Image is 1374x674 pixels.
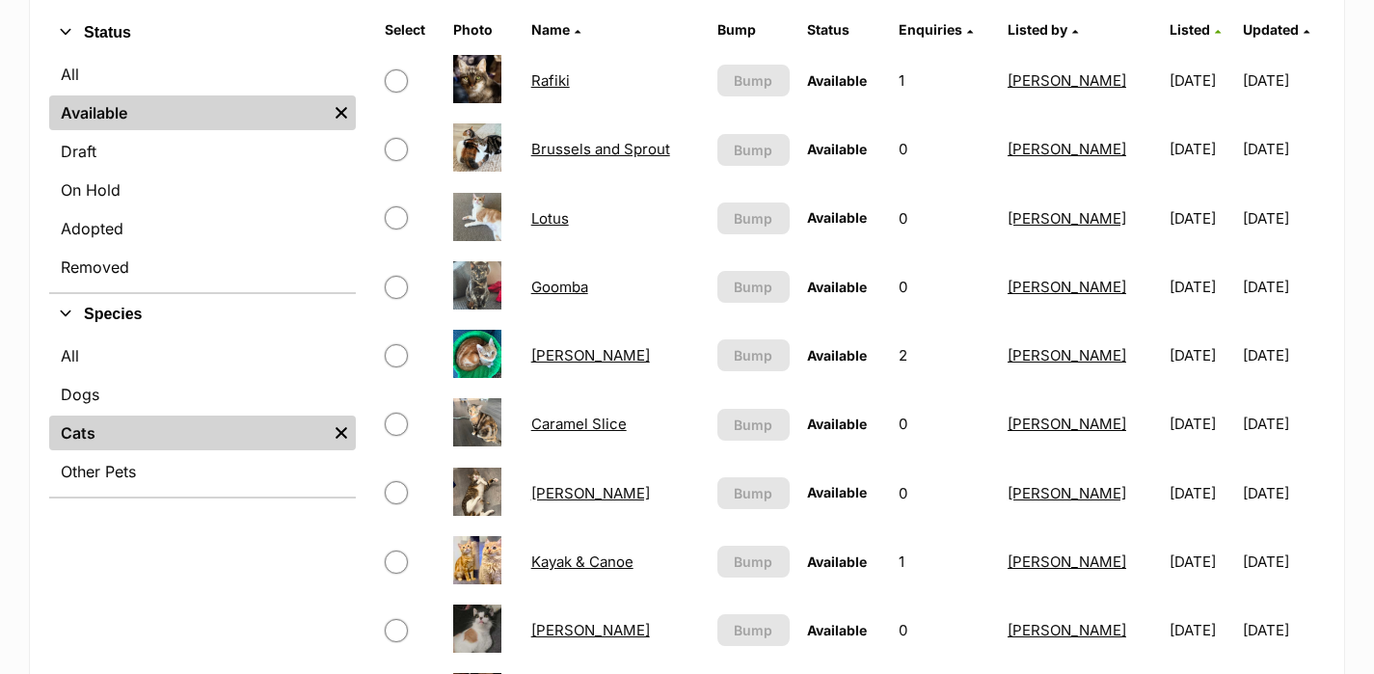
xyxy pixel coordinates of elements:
[1243,528,1323,595] td: [DATE]
[49,302,356,327] button: Species
[531,140,670,158] a: Brussels and Sprout
[1008,553,1126,571] a: [PERSON_NAME]
[717,409,790,441] button: Bump
[807,484,867,500] span: Available
[1008,140,1126,158] a: [PERSON_NAME]
[807,209,867,226] span: Available
[717,271,790,303] button: Bump
[1243,391,1323,457] td: [DATE]
[49,173,356,207] a: On Hold
[717,477,790,509] button: Bump
[807,622,867,638] span: Available
[531,621,650,639] a: [PERSON_NAME]
[1170,21,1221,38] a: Listed
[891,185,998,252] td: 0
[1243,597,1323,663] td: [DATE]
[717,339,790,371] button: Bump
[1162,391,1241,457] td: [DATE]
[49,377,356,412] a: Dogs
[891,460,998,526] td: 0
[717,134,790,166] button: Bump
[734,483,772,503] span: Bump
[531,484,650,502] a: [PERSON_NAME]
[49,338,356,373] a: All
[1008,21,1078,38] a: Listed by
[1162,528,1241,595] td: [DATE]
[807,141,867,157] span: Available
[1243,21,1299,38] span: Updated
[734,140,772,160] span: Bump
[377,14,444,45] th: Select
[1170,21,1210,38] span: Listed
[734,415,772,435] span: Bump
[891,47,998,114] td: 1
[531,553,633,571] a: Kayak & Canoe
[453,55,501,103] img: Rafiki
[891,322,998,389] td: 2
[899,21,973,38] a: Enquiries
[1008,278,1126,296] a: [PERSON_NAME]
[710,14,797,45] th: Bump
[807,347,867,364] span: Available
[327,416,356,450] a: Remove filter
[49,454,356,489] a: Other Pets
[49,20,356,45] button: Status
[1162,116,1241,182] td: [DATE]
[445,14,522,45] th: Photo
[1243,460,1323,526] td: [DATE]
[531,415,627,433] a: Caramel Slice
[799,14,889,45] th: Status
[891,597,998,663] td: 0
[717,202,790,234] button: Bump
[49,53,356,292] div: Status
[1008,21,1067,38] span: Listed by
[49,95,327,130] a: Available
[49,335,356,497] div: Species
[1243,47,1323,114] td: [DATE]
[1243,322,1323,389] td: [DATE]
[734,552,772,572] span: Bump
[1162,597,1241,663] td: [DATE]
[531,346,650,364] a: [PERSON_NAME]
[717,546,790,578] button: Bump
[1243,254,1323,320] td: [DATE]
[1162,322,1241,389] td: [DATE]
[734,208,772,229] span: Bump
[734,277,772,297] span: Bump
[717,65,790,96] button: Bump
[49,416,327,450] a: Cats
[807,72,867,89] span: Available
[1008,484,1126,502] a: [PERSON_NAME]
[531,209,569,228] a: Lotus
[807,416,867,432] span: Available
[807,553,867,570] span: Available
[49,134,356,169] a: Draft
[899,21,962,38] span: translation missing: en.admin.listings.index.attributes.enquiries
[891,528,998,595] td: 1
[1243,21,1309,38] a: Updated
[531,278,588,296] a: Goomba
[1162,460,1241,526] td: [DATE]
[717,614,790,646] button: Bump
[531,21,570,38] span: Name
[1243,185,1323,252] td: [DATE]
[531,71,570,90] a: Rafiki
[1008,209,1126,228] a: [PERSON_NAME]
[49,211,356,246] a: Adopted
[49,57,356,92] a: All
[49,250,356,284] a: Removed
[891,116,998,182] td: 0
[1162,47,1241,114] td: [DATE]
[1162,254,1241,320] td: [DATE]
[891,254,998,320] td: 0
[734,620,772,640] span: Bump
[807,279,867,295] span: Available
[1008,621,1126,639] a: [PERSON_NAME]
[327,95,356,130] a: Remove filter
[734,70,772,91] span: Bump
[1162,185,1241,252] td: [DATE]
[1008,346,1126,364] a: [PERSON_NAME]
[531,21,580,38] a: Name
[1243,116,1323,182] td: [DATE]
[891,391,998,457] td: 0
